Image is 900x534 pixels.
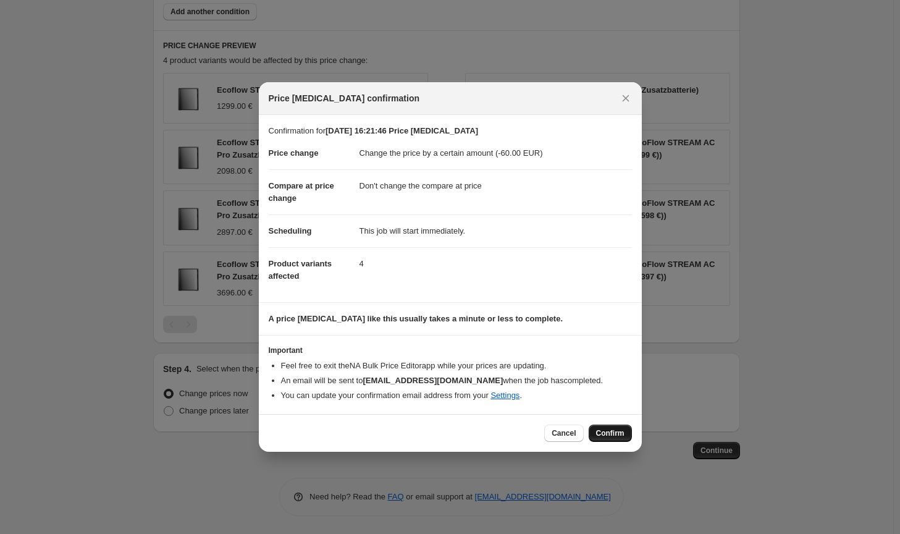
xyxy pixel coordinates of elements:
[490,391,519,400] a: Settings
[544,425,583,442] button: Cancel
[281,360,632,372] li: Feel free to exit the NA Bulk Price Editor app while your prices are updating.
[269,314,563,323] b: A price [MEDICAL_DATA] like this usually takes a minute or less to complete.
[326,126,478,135] b: [DATE] 16:21:46 Price [MEDICAL_DATA]
[269,148,319,158] span: Price change
[269,259,332,281] span: Product variants affected
[269,226,312,235] span: Scheduling
[589,425,632,442] button: Confirm
[360,247,632,280] dd: 4
[552,428,576,438] span: Cancel
[269,345,632,355] h3: Important
[269,181,334,203] span: Compare at price change
[363,376,503,385] b: [EMAIL_ADDRESS][DOMAIN_NAME]
[617,90,634,107] button: Close
[269,125,632,137] p: Confirmation for
[596,428,625,438] span: Confirm
[281,375,632,387] li: An email will be sent to when the job has completed .
[269,92,420,104] span: Price [MEDICAL_DATA] confirmation
[360,214,632,247] dd: This job will start immediately.
[360,137,632,169] dd: Change the price by a certain amount (-60.00 EUR)
[360,169,632,202] dd: Don't change the compare at price
[281,389,632,402] li: You can update your confirmation email address from your .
